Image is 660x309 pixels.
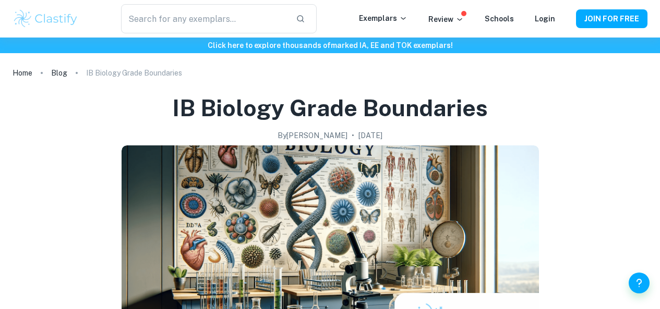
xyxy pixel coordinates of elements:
a: Login [535,15,555,23]
p: Review [428,14,464,25]
a: Home [13,66,32,80]
img: Clastify logo [13,8,79,29]
button: JOIN FOR FREE [576,9,647,28]
p: • [352,130,354,141]
a: Schools [485,15,514,23]
h1: IB Biology Grade Boundaries [172,93,488,123]
a: Blog [51,66,67,80]
h6: Click here to explore thousands of marked IA, EE and TOK exemplars ! [2,40,658,51]
h2: [DATE] [358,130,382,141]
p: IB Biology Grade Boundaries [86,67,182,79]
p: Exemplars [359,13,407,24]
button: Help and Feedback [629,273,650,293]
input: Search for any exemplars... [121,4,288,33]
h2: By [PERSON_NAME] [278,130,347,141]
